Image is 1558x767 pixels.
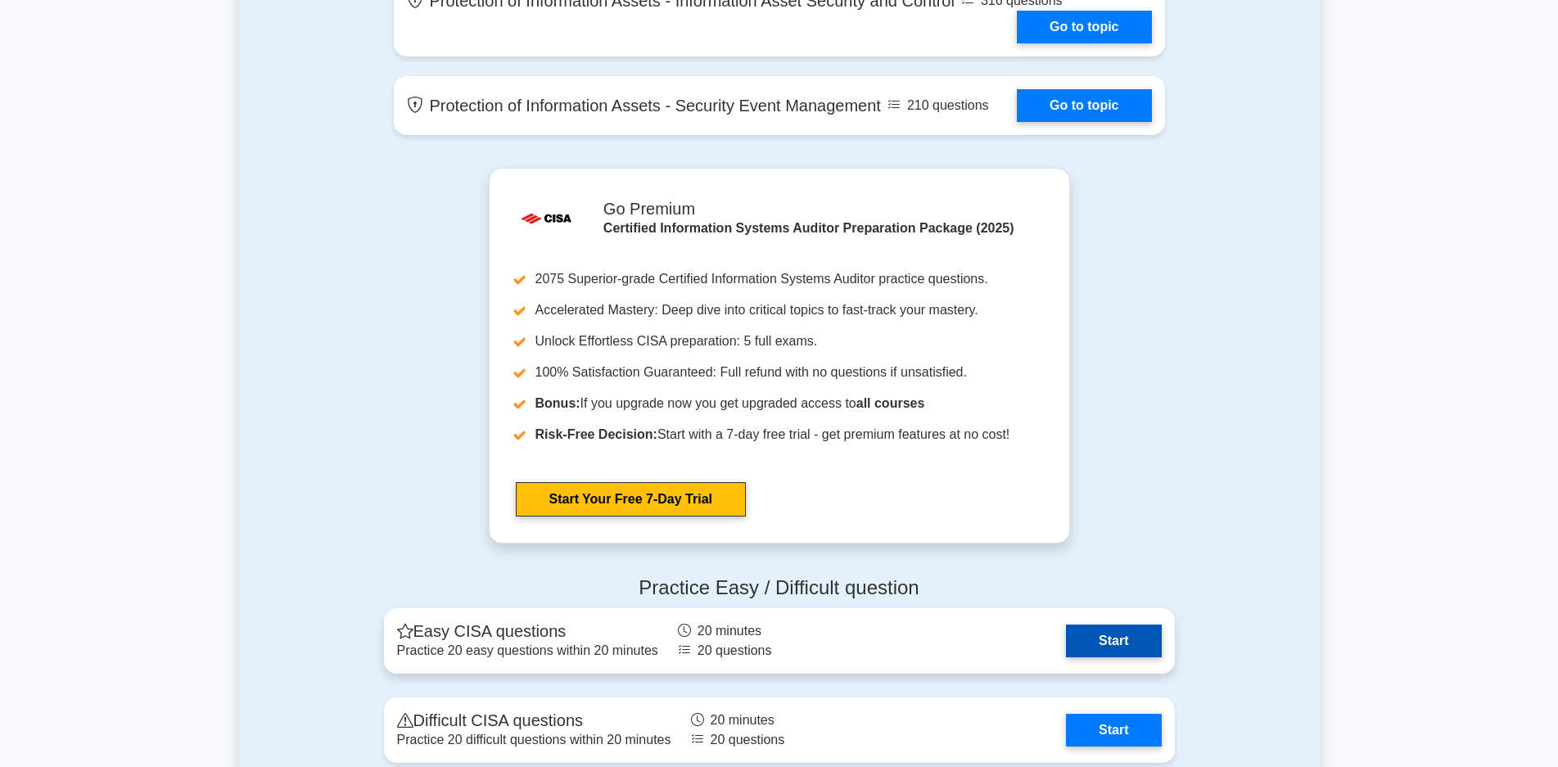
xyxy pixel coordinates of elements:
[516,482,746,517] a: Start Your Free 7-Day Trial
[1066,714,1161,747] a: Start
[1066,625,1161,657] a: Start
[384,576,1175,600] h4: Practice Easy / Difficult question
[1017,11,1151,43] a: Go to topic
[1017,89,1151,122] a: Go to topic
